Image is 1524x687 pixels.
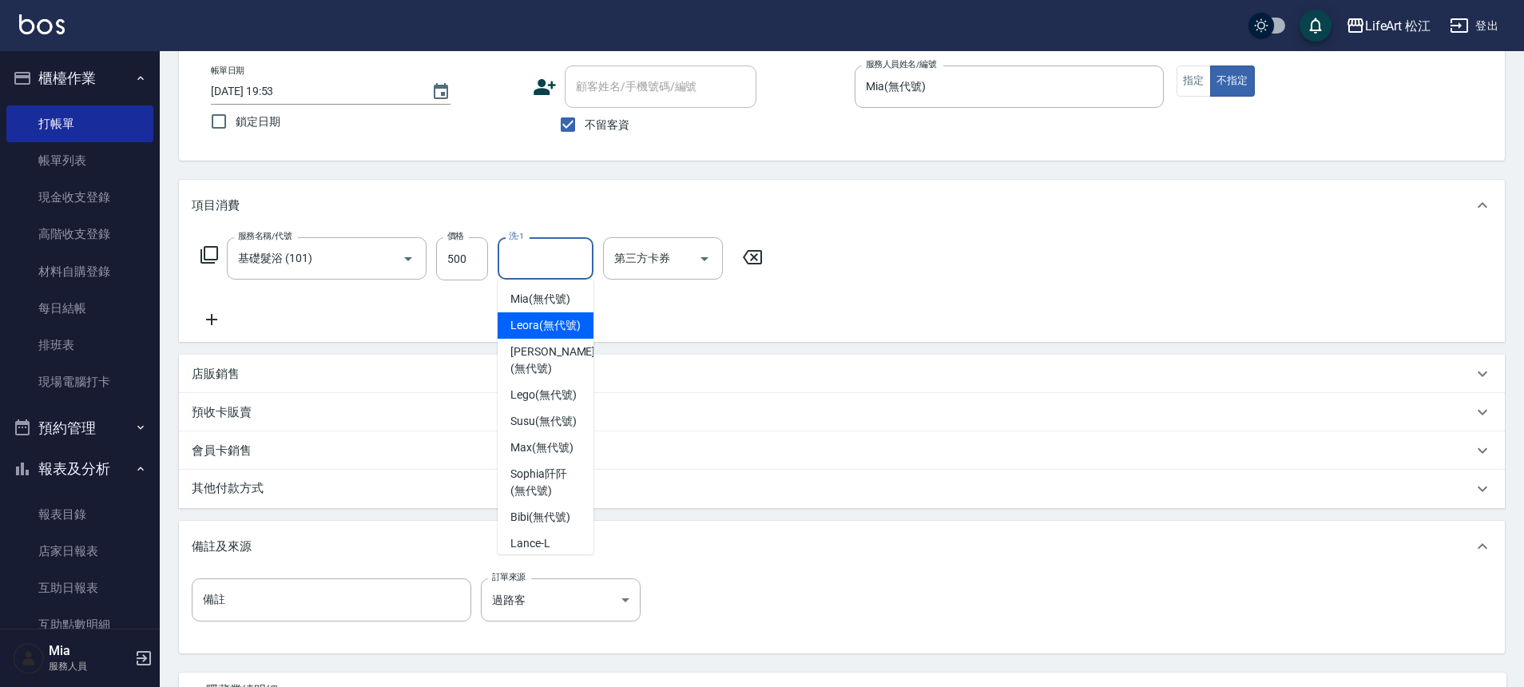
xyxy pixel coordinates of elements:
[510,343,595,377] span: [PERSON_NAME] (無代號)
[13,642,45,674] img: Person
[6,105,153,142] a: 打帳單
[179,355,1505,393] div: 店販銷售
[481,578,641,621] div: 過路客
[6,570,153,606] a: 互助日報表
[510,291,570,308] span: Mia (無代號)
[692,246,717,272] button: Open
[509,230,524,242] label: 洗-1
[192,366,240,383] p: 店販銷售
[19,14,65,34] img: Logo
[1177,66,1211,97] button: 指定
[510,466,581,499] span: Sophia阡阡 (無代號)
[1300,10,1332,42] button: save
[192,197,240,214] p: 項目消費
[510,509,570,526] span: Bibi (無代號)
[510,439,573,456] span: Max (無代號)
[192,480,272,498] p: 其他付款方式
[6,407,153,449] button: 預約管理
[179,180,1505,231] div: 項目消費
[49,643,130,659] h5: Mia
[510,535,550,552] span: Lance -L
[1443,11,1505,41] button: 登出
[192,404,252,421] p: 預收卡販賣
[179,431,1505,470] div: 會員卡銷售
[192,443,252,459] p: 會員卡銷售
[236,113,280,130] span: 鎖定日期
[238,230,292,242] label: 服務名稱/代號
[6,533,153,570] a: 店家日報表
[179,521,1505,572] div: 備註及來源
[211,65,244,77] label: 帳單日期
[6,179,153,216] a: 現金收支登錄
[1210,66,1255,97] button: 不指定
[211,78,415,105] input: YYYY/MM/DD hh:mm
[1365,16,1431,36] div: LifeArt 松江
[6,290,153,327] a: 每日結帳
[6,216,153,252] a: 高階收支登錄
[179,470,1505,508] div: 其他付款方式
[6,58,153,99] button: 櫃檯作業
[866,58,936,70] label: 服務人員姓名/編號
[492,571,526,583] label: 訂單來源
[447,230,464,242] label: 價格
[1339,10,1438,42] button: LifeArt 松江
[49,659,130,673] p: 服務人員
[6,142,153,179] a: 帳單列表
[6,448,153,490] button: 報表及分析
[510,387,577,403] span: Lego (無代號)
[6,327,153,363] a: 排班表
[510,317,581,334] span: Leora (無代號)
[6,606,153,643] a: 互助點數明細
[6,363,153,400] a: 現場電腦打卡
[6,496,153,533] a: 報表目錄
[585,117,629,133] span: 不留客資
[6,253,153,290] a: 材料自購登錄
[192,538,252,555] p: 備註及來源
[510,413,577,430] span: Susu (無代號)
[422,73,460,111] button: Choose date, selected date is 2025-09-18
[395,246,421,272] button: Open
[179,393,1505,431] div: 預收卡販賣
